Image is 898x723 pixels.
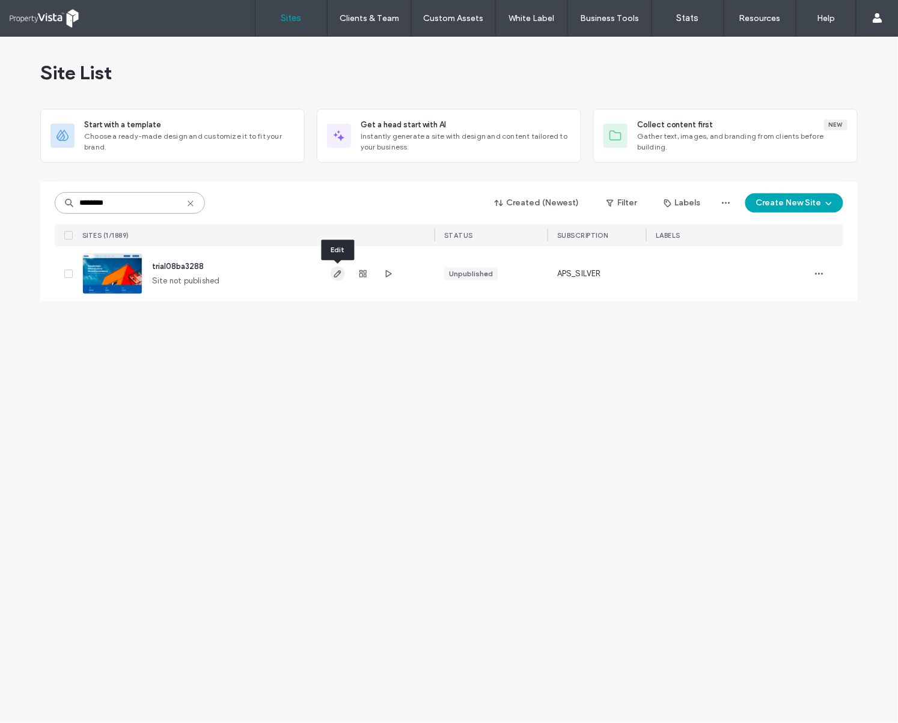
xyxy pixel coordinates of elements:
[322,240,355,260] div: Edit
[424,13,484,23] label: Custom Assets
[449,268,493,279] div: Unpublished
[557,231,608,240] span: SUBSCRIPTION
[84,119,161,131] span: Start with a template
[637,131,848,153] span: Gather text, images, and branding from clients before building.
[817,13,835,23] label: Help
[317,109,581,163] div: Get a head start with AIInstantly generate a site with design and content tailored to your business.
[656,231,680,240] span: LABELS
[340,13,399,23] label: Clients & Team
[824,119,848,130] div: New
[27,8,52,19] span: Help
[745,193,843,213] button: Create New Site
[509,13,555,23] label: White Label
[361,131,571,153] span: Instantly generate a site with design and content tailored to your business.
[557,268,601,280] span: APS_SILVER
[40,109,305,163] div: Start with a templateChoose a ready-made design and customize it to fit your brand.
[593,109,858,163] div: Collect content firstNewGather text, images, and branding from clients before building.
[581,13,640,23] label: Business Tools
[40,61,112,85] span: Site List
[84,131,295,153] span: Choose a ready-made design and customize it to fit your brand.
[484,193,590,213] button: Created (Newest)
[444,231,473,240] span: STATUS
[653,193,712,213] button: Labels
[152,262,204,271] a: trial08ba3288
[281,13,302,23] label: Sites
[152,275,220,287] span: Site not published
[677,13,699,23] label: Stats
[361,119,446,131] span: Get a head start with AI
[82,231,129,240] span: SITES (1/1889)
[637,119,713,131] span: Collect content first
[739,13,781,23] label: Resources
[594,193,649,213] button: Filter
